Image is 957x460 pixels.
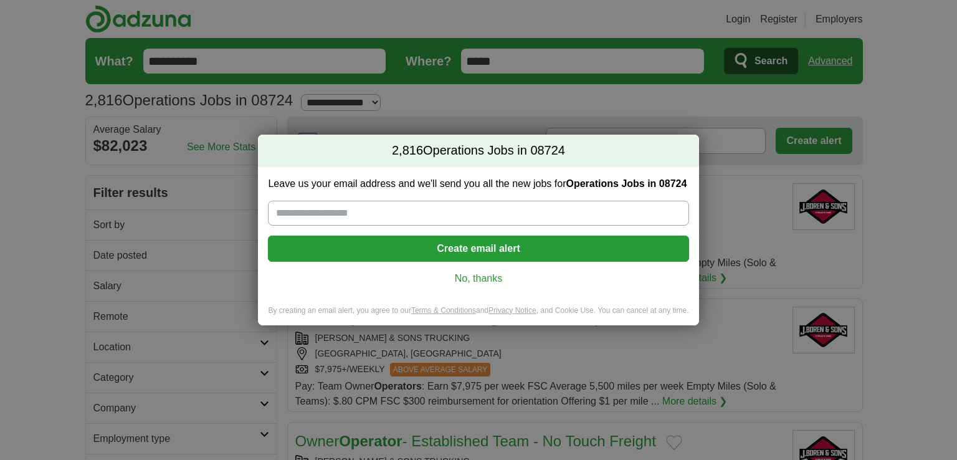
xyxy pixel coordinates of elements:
[268,177,688,191] label: Leave us your email address and we'll send you all the new jobs for
[411,306,476,315] a: Terms & Conditions
[258,135,698,167] h2: Operations Jobs in 08724
[488,306,536,315] a: Privacy Notice
[258,305,698,326] div: By creating an email alert, you agree to our and , and Cookie Use. You can cancel at any time.
[566,178,687,189] strong: Operations Jobs in 08724
[268,236,688,262] button: Create email alert
[392,142,423,160] span: 2,816
[278,272,678,285] a: No, thanks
